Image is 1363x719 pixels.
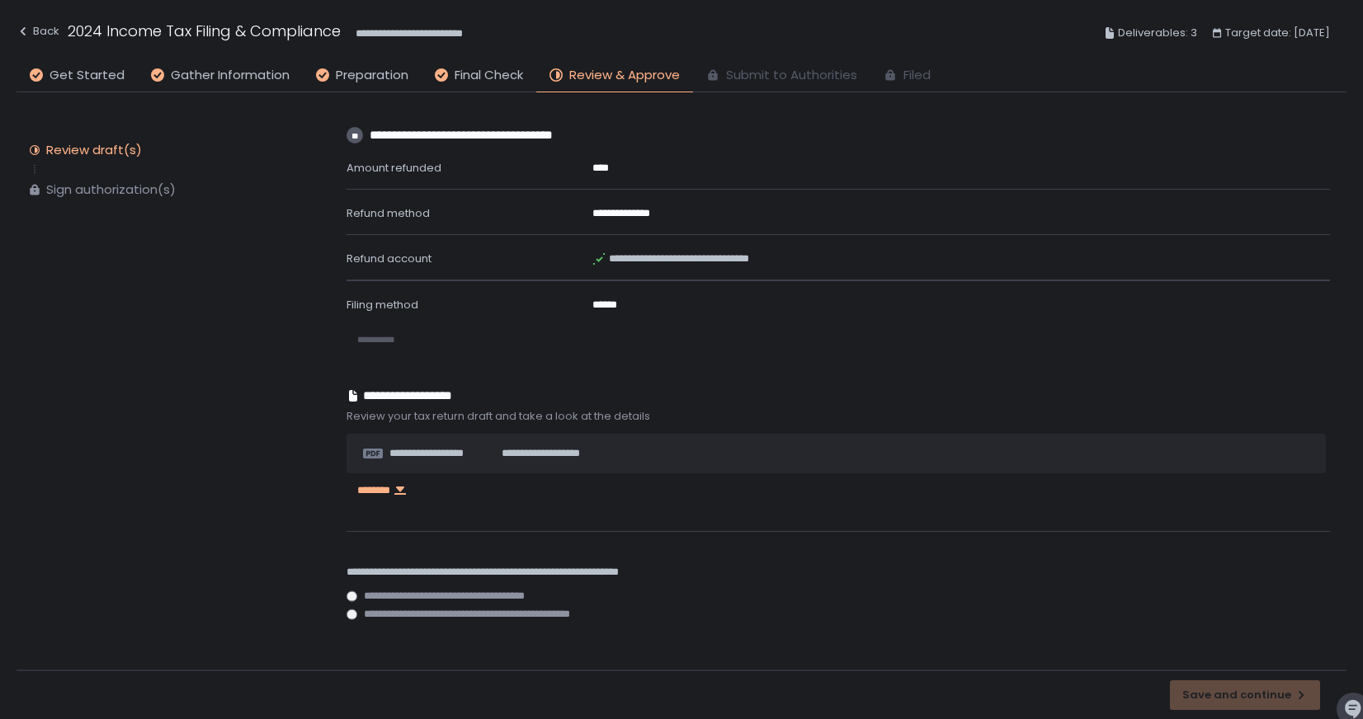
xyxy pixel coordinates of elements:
[46,181,176,198] div: Sign authorization(s)
[17,20,59,47] button: Back
[903,66,931,85] span: Filed
[347,251,432,266] span: Refund account
[347,297,418,313] span: Filing method
[347,205,430,221] span: Refund method
[347,160,441,176] span: Amount refunded
[68,20,341,42] h1: 2024 Income Tax Filing & Compliance
[171,66,290,85] span: Gather Information
[455,66,523,85] span: Final Check
[336,66,408,85] span: Preparation
[347,409,1330,424] span: Review your tax return draft and take a look at the details
[50,66,125,85] span: Get Started
[1118,23,1197,43] span: Deliverables: 3
[1225,23,1330,43] span: Target date: [DATE]
[46,142,142,158] div: Review draft(s)
[17,21,59,41] div: Back
[726,66,857,85] span: Submit to Authorities
[569,66,680,85] span: Review & Approve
